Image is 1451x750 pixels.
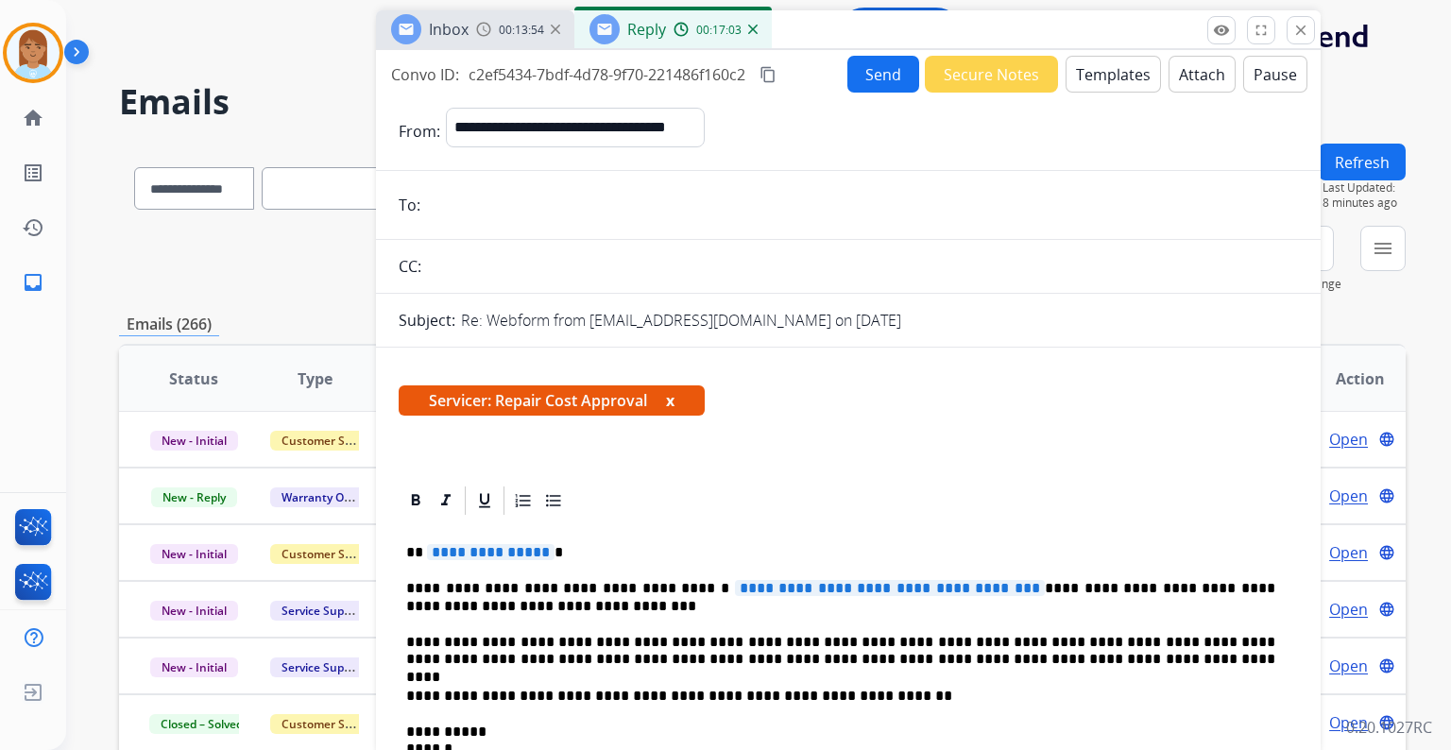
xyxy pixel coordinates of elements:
mat-icon: language [1378,714,1395,731]
span: 8 minutes ago [1323,196,1406,211]
button: Refresh [1319,144,1406,180]
span: Reply [627,19,666,40]
button: x [666,389,674,412]
mat-icon: language [1378,431,1395,448]
div: Bullet List [539,486,568,515]
span: New - Initial [150,431,238,451]
button: Attach [1169,56,1236,93]
span: Service Support [270,657,378,677]
p: 0.20.1027RC [1346,716,1432,739]
span: Type [298,367,333,390]
span: Last Updated: [1323,180,1406,196]
mat-icon: inbox [22,271,44,294]
p: CC: [399,255,421,278]
span: Inbox [429,19,469,40]
span: Open [1329,711,1368,734]
button: Send [847,56,919,93]
span: Closed – Solved [149,714,254,734]
span: Warranty Ops [270,487,367,507]
span: New - Initial [150,657,238,677]
span: c2ef5434-7bdf-4d78-9f70-221486f160c2 [469,64,745,85]
h2: Emails [119,83,1406,121]
span: New - Initial [150,544,238,564]
mat-icon: language [1378,544,1395,561]
p: Emails (266) [119,313,219,336]
mat-icon: language [1378,657,1395,674]
p: From: [399,120,440,143]
span: Servicer: Repair Cost Approval [399,385,705,416]
span: Open [1329,428,1368,451]
mat-icon: remove_red_eye [1213,22,1230,39]
span: Open [1329,485,1368,507]
span: Status [169,367,218,390]
mat-icon: home [22,107,44,129]
mat-icon: list_alt [22,162,44,184]
mat-icon: language [1378,487,1395,504]
span: 00:17:03 [696,23,742,38]
mat-icon: menu [1372,237,1394,260]
button: Pause [1243,56,1307,93]
th: Action [1285,346,1406,412]
mat-icon: close [1292,22,1309,39]
p: Convo ID: [391,63,459,86]
img: avatar [7,26,60,79]
div: Ordered List [509,486,538,515]
mat-icon: fullscreen [1253,22,1270,39]
mat-icon: content_copy [760,66,777,83]
p: Subject: [399,309,455,332]
span: Customer Support [270,714,393,734]
div: Bold [401,486,430,515]
span: Service Support [270,601,378,621]
span: Customer Support [270,431,393,451]
span: Open [1329,541,1368,564]
p: Re: Webform from [EMAIL_ADDRESS][DOMAIN_NAME] on [DATE] [461,309,901,332]
div: Underline [470,486,499,515]
span: New - Initial [150,601,238,621]
button: Secure Notes [925,56,1058,93]
span: New - Reply [151,487,237,507]
span: Open [1329,598,1368,621]
mat-icon: history [22,216,44,239]
div: Italic [432,486,460,515]
button: Templates [1066,56,1161,93]
mat-icon: language [1378,601,1395,618]
span: 00:13:54 [499,23,544,38]
span: Open [1329,655,1368,677]
span: Customer Support [270,544,393,564]
p: To: [399,194,420,216]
